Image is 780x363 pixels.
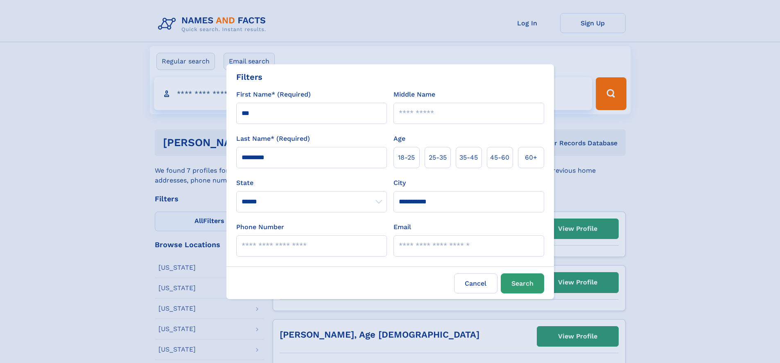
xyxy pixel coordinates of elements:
[393,222,411,232] label: Email
[501,273,544,293] button: Search
[454,273,497,293] label: Cancel
[459,153,478,162] span: 35‑45
[429,153,447,162] span: 25‑35
[236,178,387,188] label: State
[393,90,435,99] label: Middle Name
[236,222,284,232] label: Phone Number
[236,134,310,144] label: Last Name* (Required)
[490,153,509,162] span: 45‑60
[393,178,406,188] label: City
[236,71,262,83] div: Filters
[236,90,311,99] label: First Name* (Required)
[525,153,537,162] span: 60+
[398,153,415,162] span: 18‑25
[393,134,405,144] label: Age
